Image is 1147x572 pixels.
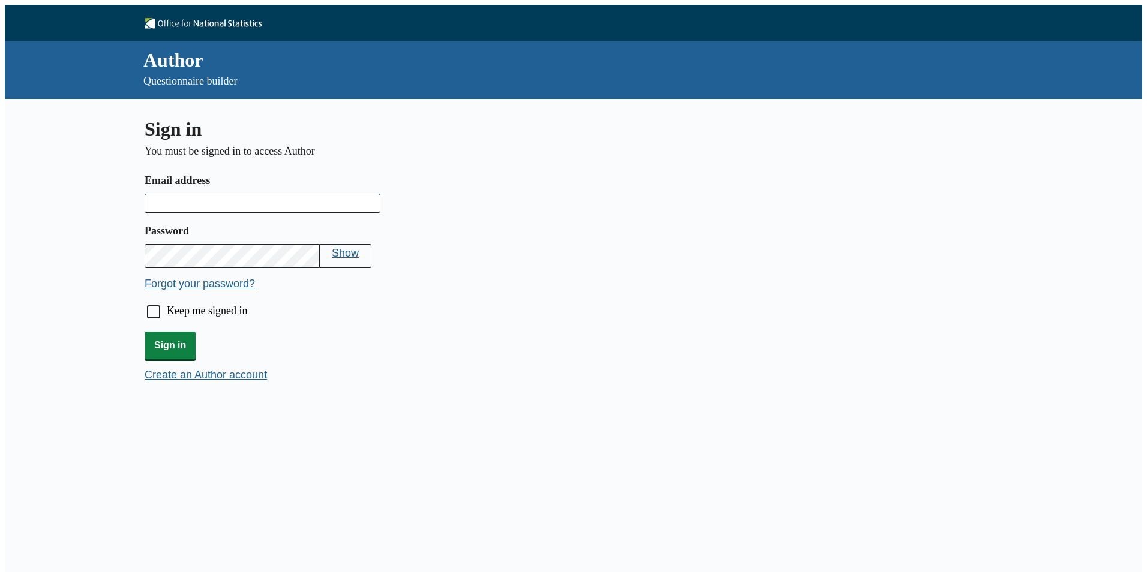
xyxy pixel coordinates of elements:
div: Author [143,47,778,74]
h1: Sign in [145,118,713,140]
button: Show [332,247,359,260]
button: Sign in [145,332,196,359]
p: Questionnaire builder [143,74,778,89]
label: Keep me signed in [167,305,247,317]
p: You must be signed in to access Author [145,145,713,158]
label: Email address [145,172,713,189]
button: Forgot your password? [145,278,255,290]
button: Create an Author account [145,369,267,381]
label: Password [145,222,713,240]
